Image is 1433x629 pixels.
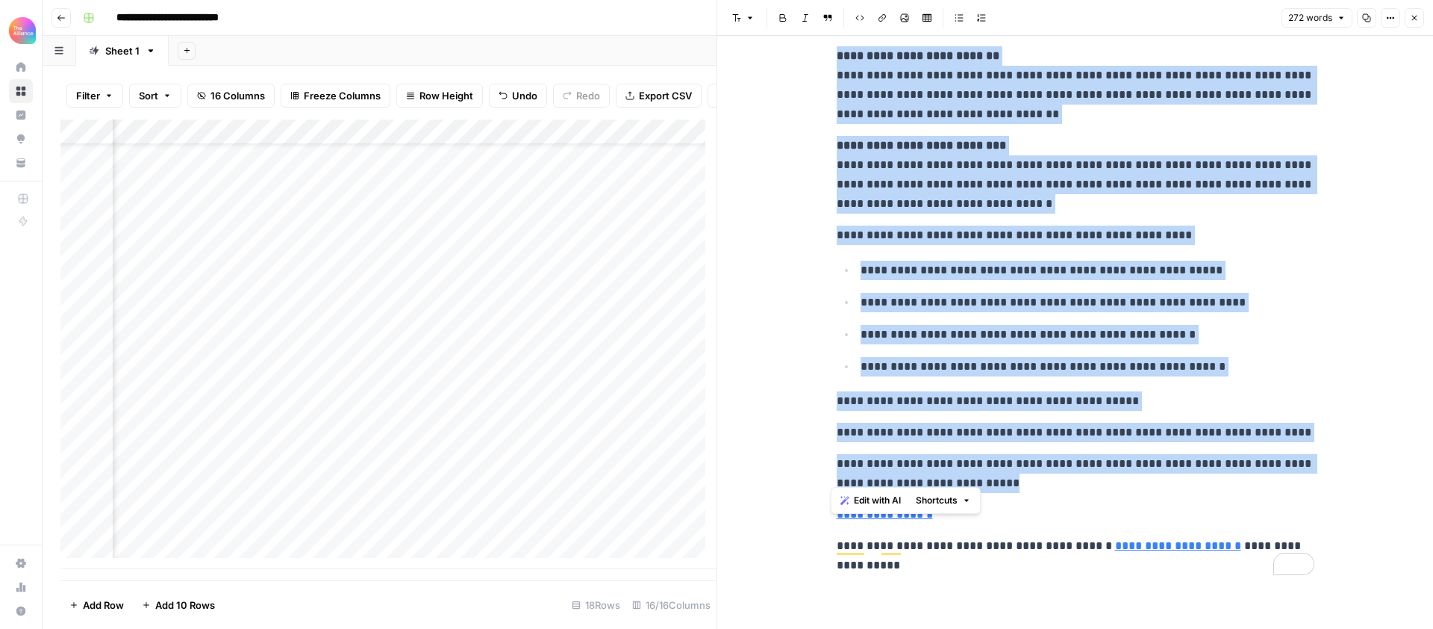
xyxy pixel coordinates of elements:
[489,84,547,108] button: Undo
[76,36,169,66] a: Sheet 1
[396,84,483,108] button: Row Height
[9,12,33,49] button: Workspace: Alliance
[9,79,33,103] a: Browse
[9,575,33,599] a: Usage
[9,103,33,127] a: Insights
[187,84,275,108] button: 16 Columns
[304,88,381,103] span: Freeze Columns
[854,494,901,507] span: Edit with AI
[139,88,158,103] span: Sort
[9,551,33,575] a: Settings
[419,88,473,103] span: Row Height
[639,88,692,103] span: Export CSV
[916,494,958,507] span: Shortcuts
[210,88,265,103] span: 16 Columns
[910,491,977,510] button: Shortcuts
[616,84,702,108] button: Export CSV
[155,598,215,613] span: Add 10 Rows
[133,593,224,617] button: Add 10 Rows
[60,593,133,617] button: Add Row
[9,17,36,44] img: Alliance Logo
[566,593,626,617] div: 18 Rows
[553,84,610,108] button: Redo
[129,84,181,108] button: Sort
[1281,8,1352,28] button: 272 words
[76,88,100,103] span: Filter
[512,88,537,103] span: Undo
[576,88,600,103] span: Redo
[83,598,124,613] span: Add Row
[9,55,33,79] a: Home
[9,599,33,623] button: Help + Support
[626,593,716,617] div: 16/16 Columns
[1288,11,1332,25] span: 272 words
[9,151,33,175] a: Your Data
[9,127,33,151] a: Opportunities
[105,43,140,58] div: Sheet 1
[66,84,123,108] button: Filter
[834,491,907,510] button: Edit with AI
[281,84,390,108] button: Freeze Columns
